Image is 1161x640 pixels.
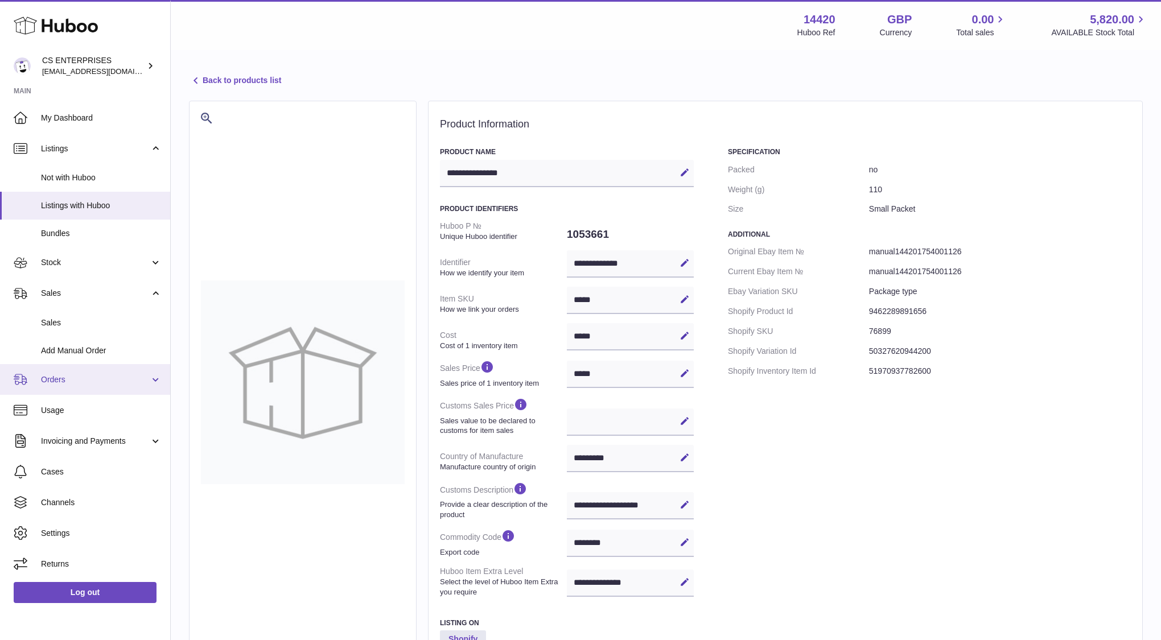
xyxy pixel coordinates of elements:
dt: Identifier [440,253,567,282]
span: My Dashboard [41,113,162,123]
dt: Huboo Item Extra Level [440,561,567,601]
span: Listings with Huboo [41,200,162,211]
h3: Specification [728,147,1131,156]
img: csenterprisesholding@gmail.com [14,57,31,75]
div: Currency [880,27,912,38]
dd: manual144201754001126 [869,242,1131,262]
span: 5,820.00 [1090,12,1134,27]
strong: Export code [440,547,564,558]
span: Sales [41,317,162,328]
span: [EMAIL_ADDRESS][DOMAIN_NAME] [42,67,167,76]
dd: 9462289891656 [869,302,1131,321]
span: Bundles [41,228,162,239]
span: AVAILABLE Stock Total [1051,27,1147,38]
span: Invoicing and Payments [41,436,150,447]
span: Settings [41,528,162,539]
strong: Sales price of 1 inventory item [440,378,564,389]
strong: Select the level of Huboo Item Extra you require [440,577,564,597]
dd: manual144201754001126 [869,262,1131,282]
span: Total sales [956,27,1007,38]
strong: How we identify your item [440,268,564,278]
a: 5,820.00 AVAILABLE Stock Total [1051,12,1147,38]
span: Sales [41,288,150,299]
dd: 110 [869,180,1131,200]
dd: 1053661 [567,222,694,246]
dt: Packed [728,160,869,180]
dd: 76899 [869,321,1131,341]
dt: Shopify SKU [728,321,869,341]
strong: How we link your orders [440,304,564,315]
div: CS ENTERPRISES [42,55,145,77]
span: Stock [41,257,150,268]
dt: Size [728,199,869,219]
h2: Product Information [440,118,1131,131]
dt: Customs Sales Price [440,393,567,440]
span: Orders [41,374,150,385]
dt: Item SKU [440,289,567,319]
h3: Product Name [440,147,694,156]
dt: Ebay Variation SKU [728,282,869,302]
dt: Country of Manufacture [440,447,567,476]
h3: Product Identifiers [440,204,694,213]
span: Add Manual Order [41,345,162,356]
span: Channels [41,497,162,508]
dt: Customs Description [440,477,567,524]
span: Usage [41,405,162,416]
strong: GBP [887,12,912,27]
dt: Original Ebay Item № [728,242,869,262]
dt: Weight (g) [728,180,869,200]
strong: Manufacture country of origin [440,462,564,472]
dt: Shopify Variation Id [728,341,869,361]
div: Huboo Ref [797,27,835,38]
strong: Cost of 1 inventory item [440,341,564,351]
a: 0.00 Total sales [956,12,1007,38]
a: Back to products list [189,74,281,88]
dt: Sales Price [440,355,567,393]
dd: Small Packet [869,199,1131,219]
dt: Cost [440,325,567,355]
a: Log out [14,582,157,602]
h3: Listing On [440,618,694,627]
span: Returns [41,559,162,569]
span: Listings [41,143,150,154]
strong: Unique Huboo identifier [440,232,564,242]
dd: 50327620944200 [869,341,1131,361]
dt: Shopify Product Id [728,302,869,321]
span: Cases [41,466,162,477]
dt: Shopify Inventory Item Id [728,361,869,381]
img: no-photo-large.jpg [201,280,405,484]
dd: Package type [869,282,1131,302]
strong: Provide a clear description of the product [440,499,564,519]
dd: 51970937782600 [869,361,1131,381]
dd: no [869,160,1131,180]
strong: 14420 [804,12,835,27]
span: 0.00 [972,12,994,27]
dt: Commodity Code [440,524,567,561]
span: Not with Huboo [41,172,162,183]
strong: Sales value to be declared to customs for item sales [440,416,564,436]
dt: Current Ebay Item № [728,262,869,282]
h3: Additional [728,230,1131,239]
dt: Huboo P № [440,216,567,246]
